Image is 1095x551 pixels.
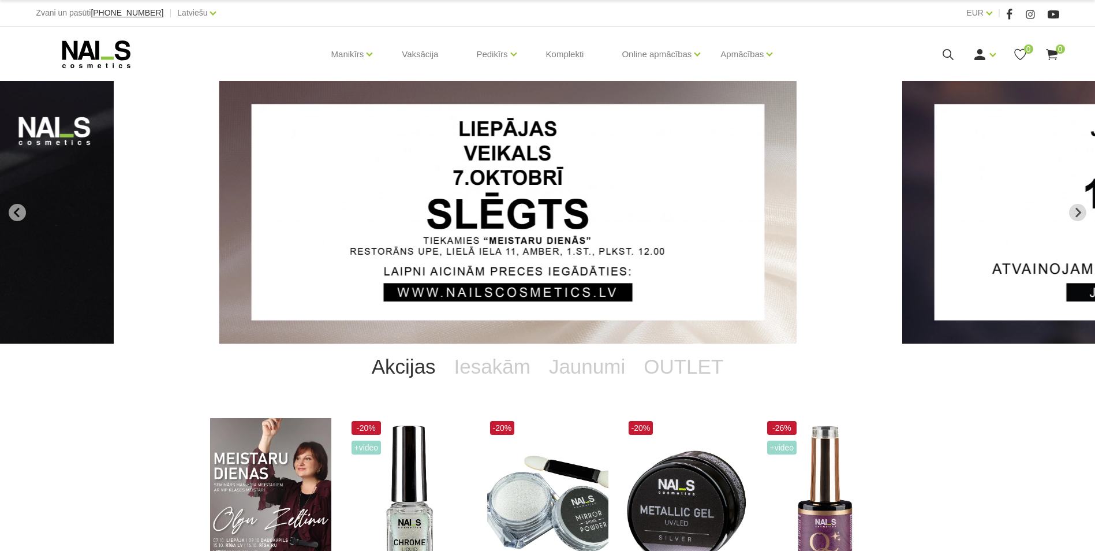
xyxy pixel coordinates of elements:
a: Komplekti [537,27,593,82]
a: Manikīrs [331,31,364,77]
button: Go to last slide [9,204,26,221]
a: [PHONE_NUMBER] [91,9,163,17]
span: 0 [1024,44,1033,54]
a: Akcijas [362,344,445,390]
span: +Video [767,441,797,455]
a: 0 [1045,47,1059,62]
a: Pedikīrs [476,31,507,77]
span: 0 [1056,44,1065,54]
a: 0 [1013,47,1027,62]
span: -20% [490,421,515,435]
div: Zvani un pasūti [36,6,163,20]
a: OUTLET [634,344,733,390]
a: Iesakām [445,344,540,390]
a: Jaunumi [540,344,634,390]
a: Latviešu [177,6,207,20]
a: Vaksācija [393,27,447,82]
li: 1 of 13 [219,81,876,344]
span: -26% [767,421,797,435]
span: | [998,6,1000,20]
span: -20% [629,421,653,435]
span: | [169,6,171,20]
span: [PHONE_NUMBER] [91,8,163,17]
a: EUR [966,6,984,20]
a: Online apmācības [622,31,692,77]
button: Next slide [1069,204,1086,221]
a: Apmācības [720,31,764,77]
span: +Video [352,441,382,455]
span: -20% [352,421,382,435]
